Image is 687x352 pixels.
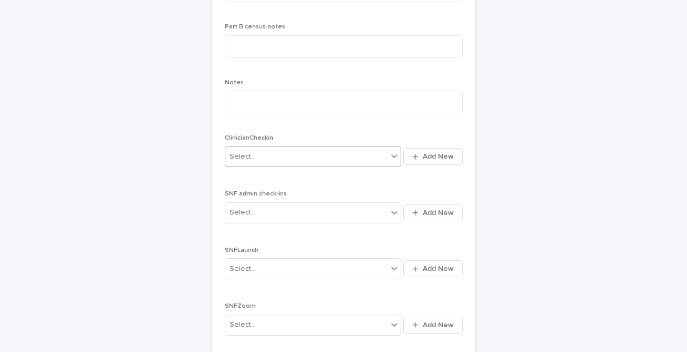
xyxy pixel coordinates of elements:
[225,24,285,30] span: Part B census notes
[423,209,454,217] span: Add New
[403,317,462,334] button: Add New
[403,204,462,221] button: Add New
[230,319,256,330] div: Select...
[423,153,454,160] span: Add New
[225,247,258,253] span: SNFLaunch
[230,207,256,218] div: Select...
[423,321,454,329] span: Add New
[423,265,454,272] span: Add New
[225,191,287,197] span: SNF admin check-ins
[403,260,462,277] button: Add New
[403,148,462,165] button: Add New
[225,135,273,141] span: ClinicianCheckin
[225,80,244,86] span: Notes
[230,151,256,162] div: Select...
[230,263,256,275] div: Select...
[225,303,256,309] span: SNFZoom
